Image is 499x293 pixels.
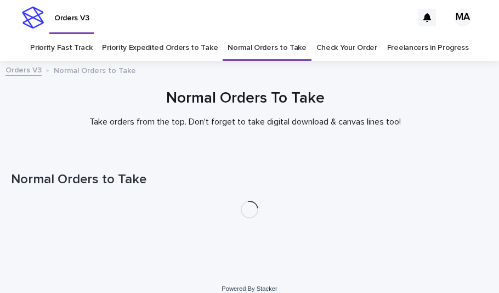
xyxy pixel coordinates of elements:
h1: Normal Orders To Take [11,89,479,108]
a: Normal Orders to Take [228,35,307,61]
a: Orders V3 [5,63,42,76]
p: Normal Orders to Take [54,64,136,76]
p: Take orders from the top. Don't forget to take digital download & canvas lines too! [26,117,464,127]
h1: Normal Orders to Take [11,172,488,188]
a: Check Your Order [316,35,377,61]
a: Freelancers in Progress [387,35,469,61]
div: MA [454,9,472,26]
img: stacker-logo-s-only.png [22,7,44,29]
a: Powered By Stacker [222,285,277,292]
a: Priority Fast Track [30,35,92,61]
a: Priority Expedited Orders to Take [102,35,218,61]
